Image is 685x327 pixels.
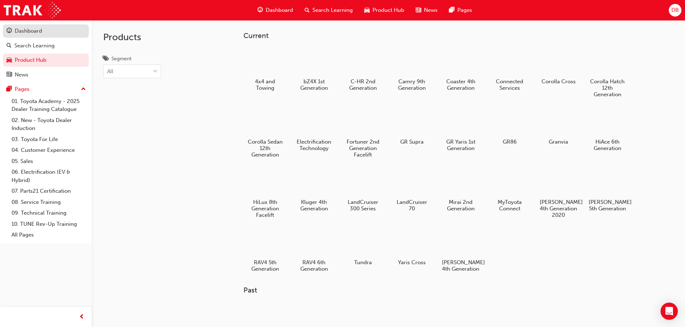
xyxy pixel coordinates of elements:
a: 07. Parts21 Certification [9,186,89,197]
span: pages-icon [449,6,455,15]
a: RAV4 6th Generation [292,226,335,275]
span: search-icon [305,6,310,15]
h5: Yaris Cross [393,259,431,266]
a: 04. Customer Experience [9,145,89,156]
a: 03. Toyota For Life [9,134,89,145]
h5: bZ4X 1st Generation [295,78,333,91]
span: news-icon [6,72,12,78]
div: News [15,71,28,79]
a: news-iconNews [410,3,443,18]
h5: Corolla Sedan 12th Generation [246,139,284,158]
h5: RAV4 6th Generation [295,259,333,272]
a: RAV4 5th Generation [243,226,287,275]
span: prev-icon [79,313,85,322]
h5: Coaster 4th Generation [442,78,480,91]
a: Granvia [537,106,580,148]
a: pages-iconPages [443,3,478,18]
h5: Corolla Hatch 12th Generation [589,78,626,98]
h5: [PERSON_NAME] 4th Generation [442,259,480,272]
h5: MyToyota Connect [491,199,529,212]
h3: Current [243,32,652,40]
h5: 4x4 and Towing [246,78,284,91]
h5: Granvia [540,139,577,145]
span: pages-icon [6,86,12,93]
a: 06. Electrification (EV & Hybrid) [9,167,89,186]
span: tags-icon [103,56,109,62]
a: Corolla Cross [537,46,580,87]
a: Dashboard [3,24,89,38]
div: Search Learning [14,42,55,50]
h5: Camry 9th Generation [393,78,431,91]
a: GR Supra [390,106,433,148]
a: LandCruiser 300 Series [341,166,384,214]
button: Pages [3,83,89,96]
a: Coaster 4th Generation [439,46,482,94]
a: Product Hub [3,53,89,67]
span: car-icon [6,57,12,64]
span: Dashboard [266,6,293,14]
h5: Kluger 4th Generation [295,199,333,212]
span: guage-icon [6,28,12,34]
h5: GR86 [491,139,529,145]
span: car-icon [364,6,370,15]
a: search-iconSearch Learning [299,3,359,18]
h2: Products [103,32,161,43]
span: Pages [457,6,472,14]
h5: [PERSON_NAME] 5th Generation [589,199,626,212]
h5: LandCruiser 300 Series [344,199,382,212]
h5: [PERSON_NAME] 4th Generation 2020 [540,199,577,218]
a: HiAce 6th Generation [586,106,629,154]
h5: GR Yaris 1st Generation [442,139,480,151]
h5: Electrification Technology [295,139,333,151]
span: DB [671,6,679,14]
h5: LandCruiser 70 [393,199,431,212]
img: Trak [4,2,61,18]
h5: HiLux 8th Generation Facelift [246,199,284,218]
span: Product Hub [373,6,404,14]
div: Pages [15,85,29,93]
a: 08. Service Training [9,197,89,208]
a: 05. Sales [9,156,89,167]
a: MyToyota Connect [488,166,531,214]
h5: Corolla Cross [540,78,577,85]
a: Mirai 2nd Generation [439,166,482,214]
a: Corolla Sedan 12th Generation [243,106,287,160]
h5: C-HR 2nd Generation [344,78,382,91]
a: [PERSON_NAME] 4th Generation 2020 [537,166,580,221]
div: Segment [111,55,132,62]
a: Connected Services [488,46,531,94]
a: Tundra [341,226,384,268]
a: HiLux 8th Generation Facelift [243,166,287,221]
a: 02. New - Toyota Dealer Induction [9,115,89,134]
a: 4x4 and Towing [243,46,287,94]
h5: HiAce 6th Generation [589,139,626,151]
h5: Tundra [344,259,382,266]
div: Open Intercom Messenger [661,303,678,320]
a: [PERSON_NAME] 4th Generation [439,226,482,275]
span: search-icon [6,43,12,49]
span: Search Learning [312,6,353,14]
a: Fortuner 2nd Generation Facelift [341,106,384,160]
a: bZ4X 1st Generation [292,46,335,94]
span: down-icon [153,67,158,76]
span: news-icon [416,6,421,15]
a: Yaris Cross [390,226,433,268]
a: GR86 [488,106,531,148]
a: car-iconProduct Hub [359,3,410,18]
span: up-icon [81,85,86,94]
a: Electrification Technology [292,106,335,154]
a: Corolla Hatch 12th Generation [586,46,629,100]
a: News [3,68,89,81]
a: Search Learning [3,39,89,52]
h5: Connected Services [491,78,529,91]
h5: Fortuner 2nd Generation Facelift [344,139,382,158]
a: GR Yaris 1st Generation [439,106,482,154]
a: [PERSON_NAME] 5th Generation [586,166,629,214]
button: DashboardSearch LearningProduct HubNews [3,23,89,83]
span: guage-icon [257,6,263,15]
div: Dashboard [15,27,42,35]
h5: Mirai 2nd Generation [442,199,480,212]
a: 09. Technical Training [9,207,89,219]
h3: Past [243,286,652,294]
